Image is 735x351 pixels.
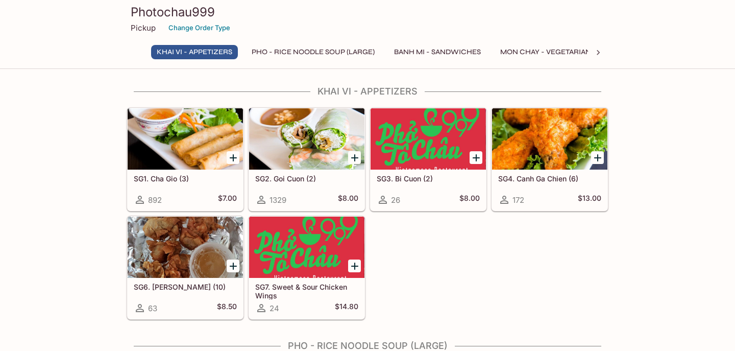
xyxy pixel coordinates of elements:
h5: SG2. Goi Cuon (2) [255,174,358,183]
h5: SG7. Sweet & Sour Chicken Wings [255,283,358,299]
h5: $13.00 [578,194,601,206]
h5: SG3. Bi Cuon (2) [377,174,480,183]
span: 172 [512,195,524,205]
a: SG6. [PERSON_NAME] (10)63$8.50 [127,216,243,319]
div: SG6. Hoanh Thanh Chien (10) [128,217,243,278]
a: SG2. Goi Cuon (2)1329$8.00 [249,108,365,211]
h5: SG4. Canh Ga Chien (6) [498,174,601,183]
span: 24 [269,303,279,313]
button: Add SG3. Bi Cuon (2) [470,151,482,164]
div: SG2. Goi Cuon (2) [249,108,364,170]
span: 63 [148,303,157,313]
button: Add SG2. Goi Cuon (2) [348,151,361,164]
button: Add SG6. Hoanh Thanh Chien (10) [227,260,239,272]
button: Add SG7. Sweet & Sour Chicken Wings [348,260,361,272]
button: Khai Vi - Appetizers [151,45,238,59]
h5: $7.00 [218,194,237,206]
span: 26 [391,195,400,205]
button: Banh Mi - Sandwiches [388,45,486,59]
h3: Photochau999 [131,4,604,20]
h5: SG6. [PERSON_NAME] (10) [134,283,237,291]
p: Pickup [131,23,156,33]
a: SG1. Cha Gio (3)892$7.00 [127,108,243,211]
h5: $8.50 [217,302,237,314]
a: SG3. Bi Cuon (2)26$8.00 [370,108,486,211]
a: SG7. Sweet & Sour Chicken Wings24$14.80 [249,216,365,319]
div: SG4. Canh Ga Chien (6) [492,108,607,170]
button: Mon Chay - Vegetarian Entrees [495,45,631,59]
h5: SG1. Cha Gio (3) [134,174,237,183]
h5: $14.80 [335,302,358,314]
button: Change Order Type [164,20,235,36]
h4: Khai Vi - Appetizers [127,86,608,97]
button: Add SG4. Canh Ga Chien (6) [591,151,604,164]
span: 1329 [269,195,286,205]
button: Pho - Rice Noodle Soup (Large) [246,45,380,59]
h5: $8.00 [459,194,480,206]
div: SG1. Cha Gio (3) [128,108,243,170]
h5: $8.00 [338,194,358,206]
button: Add SG1. Cha Gio (3) [227,151,239,164]
div: SG3. Bi Cuon (2) [371,108,486,170]
div: SG7. Sweet & Sour Chicken Wings [249,217,364,278]
a: SG4. Canh Ga Chien (6)172$13.00 [492,108,608,211]
span: 892 [148,195,162,205]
